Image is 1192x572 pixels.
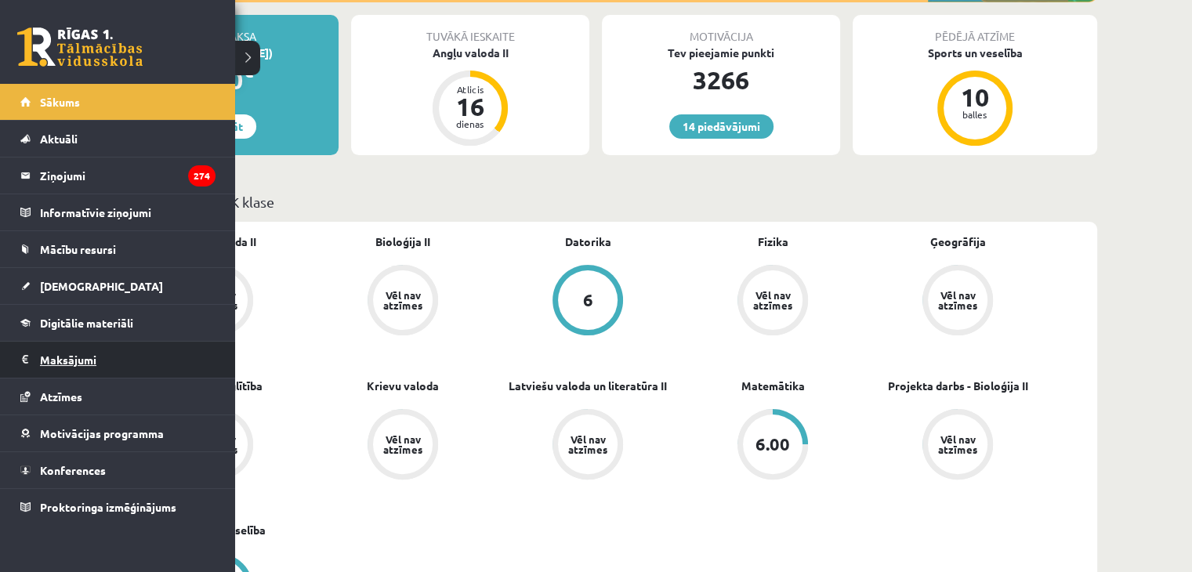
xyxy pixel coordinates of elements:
a: Motivācijas programma [20,415,216,451]
div: Vēl nav atzīmes [936,290,980,310]
div: Vēl nav atzīmes [936,434,980,454]
span: Motivācijas programma [40,426,164,440]
a: Datorika [565,234,611,250]
a: Ģeogrāfija [930,234,986,250]
span: Atzīmes [40,389,82,404]
span: Sākums [40,95,80,109]
a: Sākums [20,84,216,120]
span: Digitālie materiāli [40,316,133,330]
a: Konferences [20,452,216,488]
legend: Maksājumi [40,342,216,378]
div: Vēl nav atzīmes [381,434,425,454]
p: Mācību plāns 12.a1 JK klase [100,191,1091,212]
a: Fizika [758,234,788,250]
legend: Informatīvie ziņojumi [40,194,216,230]
a: Vēl nav atzīmes [865,409,1050,483]
div: balles [951,110,998,119]
a: Atzīmes [20,378,216,415]
a: [DEMOGRAPHIC_DATA] [20,268,216,304]
div: Pēdējā atzīme [853,15,1097,45]
span: Mācību resursi [40,242,116,256]
div: 6.00 [755,436,790,453]
a: 6.00 [680,409,865,483]
div: Motivācija [602,15,840,45]
div: Angļu valoda II [351,45,589,61]
a: Mācību resursi [20,231,216,267]
a: Informatīvie ziņojumi [20,194,216,230]
div: Tev pieejamie punkti [602,45,840,61]
a: Digitālie materiāli [20,305,216,341]
a: Vēl nav atzīmes [310,265,495,338]
a: Matemātika [741,378,805,394]
a: Aktuāli [20,121,216,157]
span: € [243,60,253,82]
a: Sports un veselība 10 balles [853,45,1097,148]
a: Latviešu valoda un literatūra II [509,378,667,394]
div: Vēl nav atzīmes [751,290,795,310]
a: Bioloģija II [375,234,430,250]
div: Vēl nav atzīmes [381,290,425,310]
a: Rīgas 1. Tālmācības vidusskola [17,27,143,67]
a: Vēl nav atzīmes [680,265,865,338]
a: Projekta darbs - Bioloģija II [888,378,1028,394]
a: 6 [495,265,680,338]
div: Sports un veselība [853,45,1097,61]
div: 10 [951,85,998,110]
a: 14 piedāvājumi [669,114,774,139]
div: 16 [447,94,494,119]
span: Konferences [40,463,106,477]
span: Aktuāli [40,132,78,146]
div: Vēl nav atzīmes [566,434,610,454]
legend: Ziņojumi [40,157,216,194]
div: Atlicis [447,85,494,94]
div: 6 [583,291,593,309]
a: Angļu valoda II Atlicis 16 dienas [351,45,589,148]
div: Tuvākā ieskaite [351,15,589,45]
i: 274 [188,165,216,186]
a: Vēl nav atzīmes [865,265,1050,338]
div: 3266 [602,61,840,99]
a: Krievu valoda [367,378,439,394]
a: Vēl nav atzīmes [310,409,495,483]
span: [DEMOGRAPHIC_DATA] [40,279,163,293]
a: Ziņojumi274 [20,157,216,194]
a: Proktoringa izmēģinājums [20,489,216,525]
a: Vēl nav atzīmes [495,409,680,483]
div: dienas [447,119,494,129]
a: Maksājumi [20,342,216,378]
span: Proktoringa izmēģinājums [40,500,176,514]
